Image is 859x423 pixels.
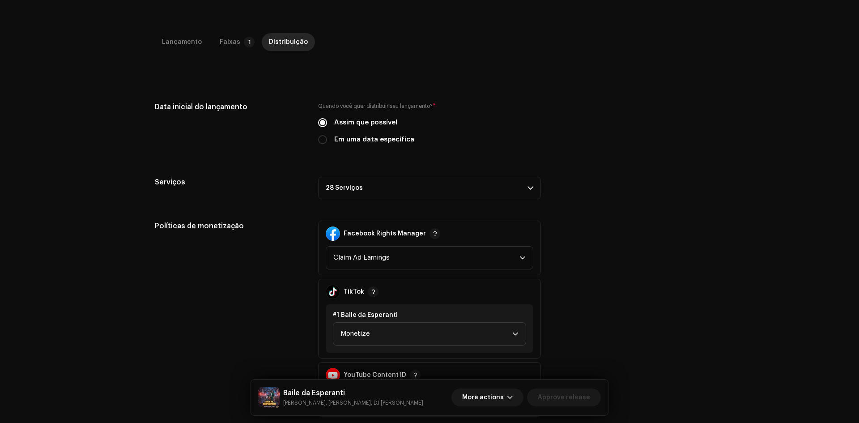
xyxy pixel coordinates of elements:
[519,247,526,269] div: dropdown trigger
[527,389,601,406] button: Approve release
[220,33,240,51] div: Faixas
[283,398,423,407] small: Baile da Esperanti
[162,33,202,51] div: Lançamento
[344,230,426,237] strong: Facebook Rights Manager
[283,388,423,398] h5: Baile da Esperanti
[333,247,519,269] span: Claim Ad Earnings
[155,102,304,112] h5: Data inicial do lançamento
[462,389,504,406] span: More actions
[334,135,414,145] label: Em uma data específica
[318,177,541,199] p-accordion-header: 28 Serviços
[318,102,433,111] small: Quando você quer distribuir seu lançamento?
[344,372,406,379] strong: YouTube Content ID
[155,221,304,231] h5: Políticas de monetização
[244,37,255,47] p-badge: 1
[538,389,590,406] span: Approve release
[333,312,526,319] div: #1 Baile da Esperanti
[512,323,519,345] div: dropdown trigger
[269,33,308,51] div: Distribuição
[451,389,523,406] button: More actions
[340,323,512,345] span: Monetize
[344,288,364,295] strong: TikTok
[258,387,280,408] img: be208f6f-1453-4f90-b09e-239a120ee186
[334,118,397,128] label: Assim que possível
[155,177,304,188] h5: Serviços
